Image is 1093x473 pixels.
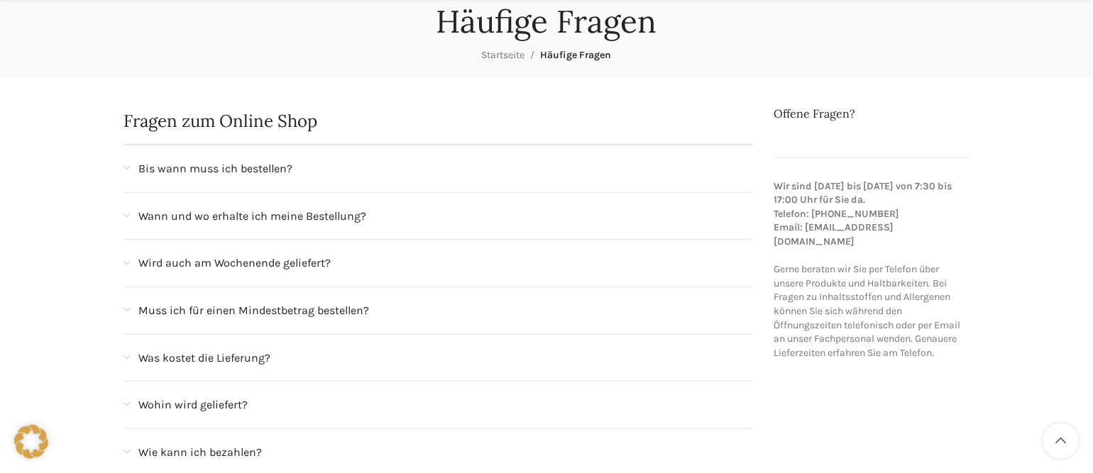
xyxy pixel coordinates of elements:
p: Gerne beraten wir Sie per Telefon über unsere Produkte und Haltbarkeiten. Bei Fragen zu Inhaltsst... [774,179,970,360]
span: Bis wann muss ich bestellen? [138,160,292,178]
strong: Wir sind [DATE] bis [DATE] von 7:30 bis 17:00 Uhr für Sie da. [774,180,952,206]
h2: Fragen zum Online Shop [123,113,753,130]
span: Wann und wo erhalte ich meine Bestellung? [138,207,366,226]
a: Scroll to top button [1043,423,1079,459]
h2: Offene Fragen? [774,106,970,121]
strong: Telefon: [PHONE_NUMBER] [774,208,900,220]
span: Wird auch am Wochenende geliefert? [138,254,331,272]
strong: Email: [EMAIL_ADDRESS][DOMAIN_NAME] [774,221,894,247]
span: Muss ich für einen Mindestbetrag bestellen? [138,301,369,320]
h1: Häufige Fragen [436,3,657,40]
span: Häufige Fragen [541,49,612,61]
span: Was kostet die Lieferung? [138,349,270,367]
a: Startseite [482,49,525,61]
span: Wie kann ich bezahlen? [138,443,262,462]
span: Wohin wird geliefert? [138,396,248,414]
